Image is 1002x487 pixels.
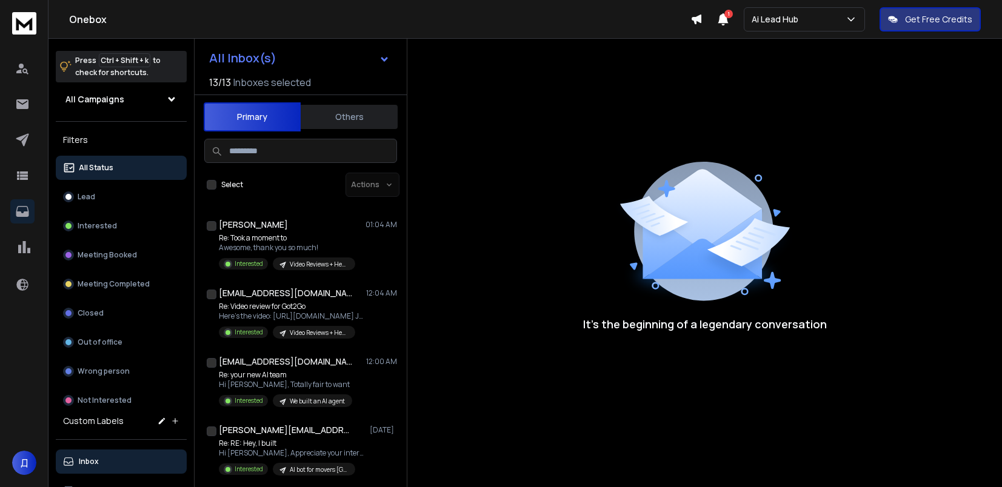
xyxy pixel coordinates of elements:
[905,13,972,25] p: Get Free Credits
[56,272,187,296] button: Meeting Completed
[56,87,187,111] button: All Campaigns
[219,370,352,380] p: Re: your new AI team
[56,388,187,412] button: Not Interested
[219,380,352,389] p: Hi [PERSON_NAME], Totally fair to want
[366,357,397,366] p: 12:00 AM
[219,233,355,243] p: Re: Took a moment to
[63,415,124,427] h3: Custom Labels
[219,243,355,253] p: Awesome, thank you so much!
[301,104,398,130] button: Others
[78,279,150,289] p: Meeting Completed
[219,448,364,458] p: Hi [PERSON_NAME], Appreciate your interest—it sounds
[880,7,981,31] button: Get Free Credits
[78,396,132,405] p: Not Interested
[235,396,263,405] p: Interested
[78,337,122,347] p: Out of office
[370,425,397,435] p: [DATE]
[79,163,113,173] p: All Status
[12,451,36,475] button: Д
[290,260,348,269] p: Video Reviews + HeyGen subflow
[235,328,263,337] p: Interested
[724,10,733,18] span: 1
[99,53,150,67] span: Ctrl + Shift + k
[65,93,124,105] h1: All Campaigns
[752,13,803,25] p: Ai Lead Hub
[56,449,187,474] button: Inbox
[79,457,99,466] p: Inbox
[235,465,263,474] p: Interested
[56,156,187,180] button: All Status
[75,55,161,79] p: Press to check for shortcuts.
[78,366,130,376] p: Wrong person
[12,12,36,35] img: logo
[366,288,397,298] p: 12:04 AM
[290,465,348,474] p: AI bot for movers [GEOGRAPHIC_DATA]
[56,243,187,267] button: Meeting Booked
[219,311,364,321] p: Here's the video: [URL][DOMAIN_NAME] Just making sure
[78,221,117,231] p: Interested
[56,301,187,325] button: Closed
[78,250,137,260] p: Meeting Booked
[219,356,352,368] h1: [EMAIL_ADDRESS][DOMAIN_NAME]
[290,397,345,406] p: We built an AI agent
[209,75,231,90] span: 13 / 13
[199,46,399,70] button: All Inbox(s)
[56,359,187,383] button: Wrong person
[235,259,263,268] p: Interested
[78,192,95,202] p: Lead
[219,439,364,448] p: Re: RE: Hey, I built
[233,75,311,90] h3: Inboxes selected
[56,185,187,209] button: Lead
[56,330,187,354] button: Out of office
[366,220,397,230] p: 01:04 AM
[219,424,352,436] h1: [PERSON_NAME][EMAIL_ADDRESS][DOMAIN_NAME]
[209,52,276,64] h1: All Inbox(s)
[78,308,104,318] p: Closed
[219,302,364,311] p: Re: Video review for Got2Go
[56,131,187,148] h3: Filters
[583,316,827,333] p: It’s the beginning of a legendary conversation
[56,214,187,238] button: Interested
[221,180,243,190] label: Select
[69,12,690,27] h1: Onebox
[290,328,348,337] p: Video Reviews + HeyGen subflow
[204,102,301,131] button: Primary
[219,219,288,231] h1: [PERSON_NAME]
[219,287,352,299] h1: [EMAIL_ADDRESS][DOMAIN_NAME]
